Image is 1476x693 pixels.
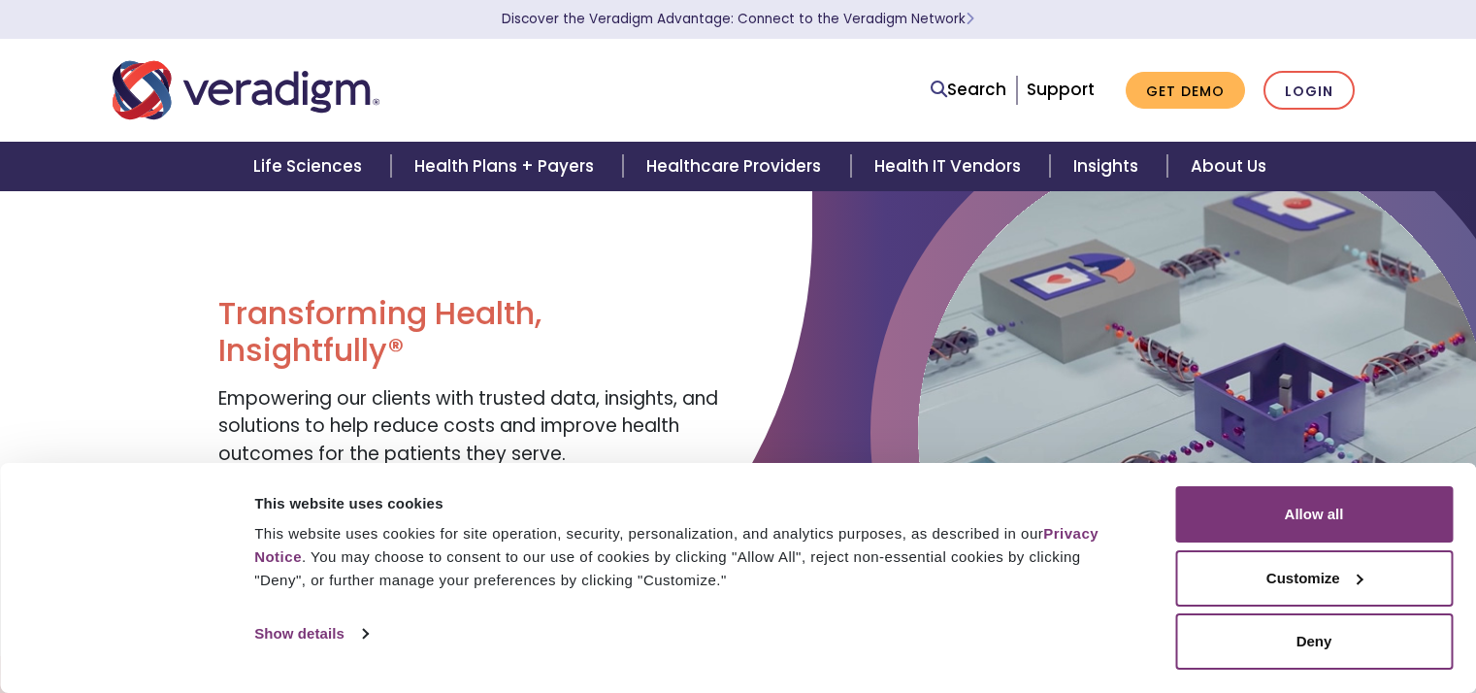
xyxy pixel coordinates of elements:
[1175,486,1453,543] button: Allow all
[1167,142,1290,191] a: About Us
[931,77,1006,103] a: Search
[391,142,623,191] a: Health Plans + Payers
[230,142,391,191] a: Life Sciences
[1175,613,1453,670] button: Deny
[1263,71,1355,111] a: Login
[1027,78,1095,101] a: Support
[218,295,723,370] h1: Transforming Health, Insightfully®
[254,492,1132,515] div: This website uses cookies
[1175,550,1453,607] button: Customize
[254,619,367,648] a: Show details
[254,522,1132,592] div: This website uses cookies for site operation, security, personalization, and analytics purposes, ...
[623,142,850,191] a: Healthcare Providers
[966,10,974,28] span: Learn More
[218,385,718,467] span: Empowering our clients with trusted data, insights, and solutions to help reduce costs and improv...
[1050,142,1167,191] a: Insights
[1126,72,1245,110] a: Get Demo
[113,58,379,122] img: Veradigm logo
[851,142,1050,191] a: Health IT Vendors
[502,10,974,28] a: Discover the Veradigm Advantage: Connect to the Veradigm NetworkLearn More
